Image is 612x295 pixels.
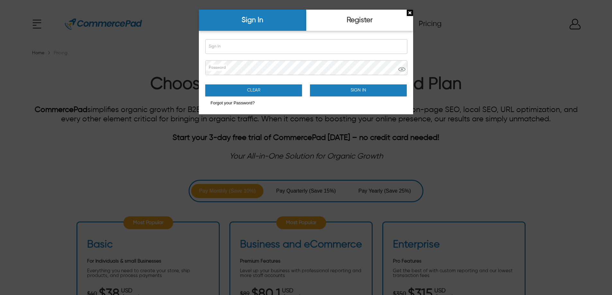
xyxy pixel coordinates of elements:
div: Close Sign Popup [407,10,413,16]
button: Sign In [310,84,407,96]
div: Register [306,10,413,31]
div: Sign In [199,10,306,31]
div: SignUp and Register LayOver Opened [199,10,413,114]
button: Forgot your Password? [205,98,260,108]
button: Clear [205,84,302,96]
